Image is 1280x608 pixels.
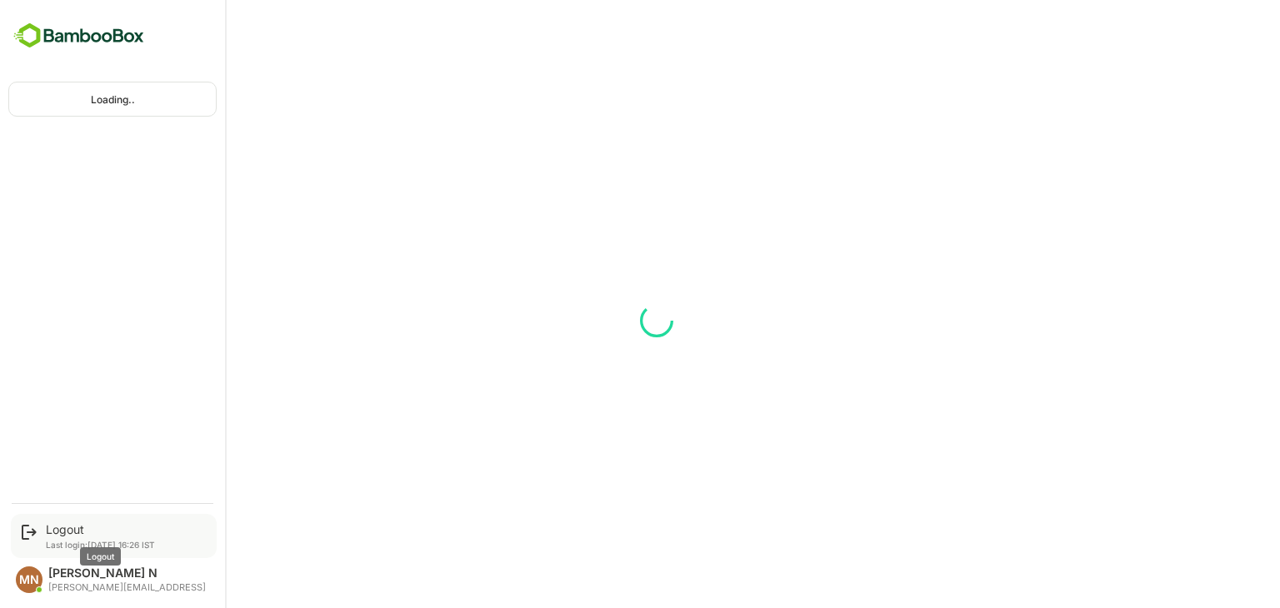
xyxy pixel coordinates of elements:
[8,20,149,52] img: BambooboxFullLogoMark.5f36c76dfaba33ec1ec1367b70bb1252.svg
[48,566,206,581] div: [PERSON_NAME] N
[16,566,42,593] div: MN
[46,522,155,536] div: Logout
[48,582,206,593] div: [PERSON_NAME][EMAIL_ADDRESS]
[46,540,155,550] p: Last login: [DATE] 16:26 IST
[9,82,216,116] div: Loading..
